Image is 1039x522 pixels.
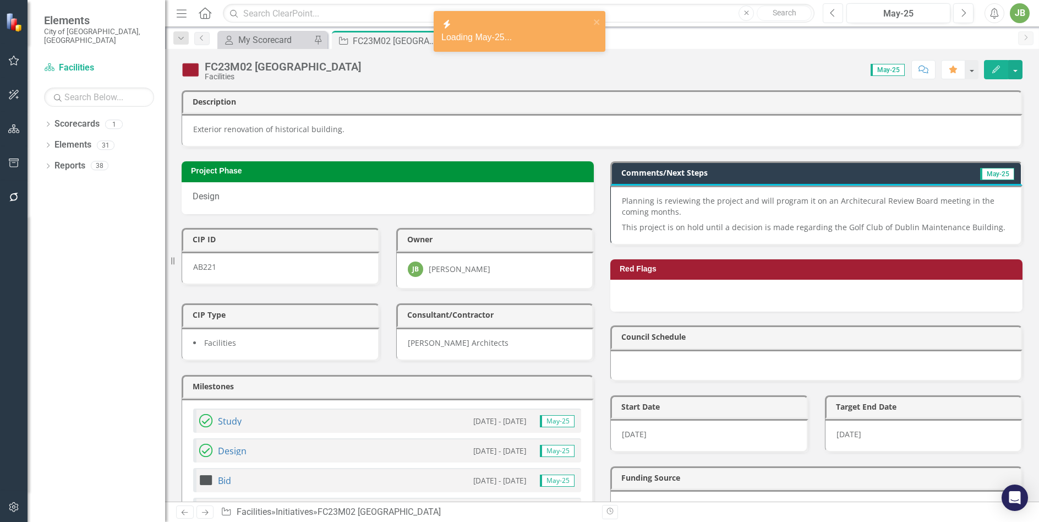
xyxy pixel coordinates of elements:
button: close [593,15,601,28]
small: [DATE] - [DATE] [473,475,526,486]
button: May-25 [846,3,950,23]
img: Not Started [199,474,212,487]
span: [DATE] [836,429,861,439]
a: Facilities [237,507,271,517]
button: JB [1010,3,1030,23]
div: Open Intercom Messenger [1002,485,1028,511]
a: Design [218,445,247,457]
h3: Milestones [193,382,587,390]
p: Planning is reviewing the project and will program it on an Architecural Review Board meeting in ... [622,195,1010,220]
div: [PERSON_NAME] [429,264,490,275]
h3: Start Date [621,403,801,411]
span: May-25 [540,445,575,457]
h3: CIP ID [193,235,373,243]
a: Reports [54,160,85,172]
a: Initiatives [276,507,313,517]
span: May-25 [540,475,575,487]
h3: Target End Date [836,403,1016,411]
h3: Council Schedule [621,333,1015,341]
input: Search ClearPoint... [223,4,814,23]
small: [DATE] - [DATE] [473,416,526,426]
button: Search [757,6,812,21]
span: AB221 [193,262,216,272]
div: FC23M02 [GEOGRAPHIC_DATA] [318,507,441,517]
img: Off Target [182,61,199,79]
span: May-25 [871,64,905,76]
h3: Description [193,97,1015,106]
span: Design [193,191,220,202]
p: Exterior renovation of historical building. [193,124,1010,135]
span: CIP [633,500,644,510]
a: Elements [54,139,91,151]
div: Facilities [205,73,361,81]
div: Loading May-25... [441,31,590,44]
span: Elements [44,14,154,27]
span: Search [773,8,796,17]
div: 38 [91,161,108,171]
h3: CIP Type [193,311,373,319]
div: FC23M02 [GEOGRAPHIC_DATA] [205,61,361,73]
img: Completed [199,414,212,427]
a: Study [218,415,242,427]
h3: Owner [407,235,587,243]
p: This project is on hold until a decision is made regarding the Golf Club of Dublin Maintenance Bu... [622,220,1010,233]
a: Scorecards [54,118,100,130]
span: [PERSON_NAME] Architects [408,338,508,348]
div: 1 [105,119,123,129]
span: [DATE] [622,429,647,439]
input: Search Below... [44,88,154,107]
h3: Funding Source [621,474,1015,482]
div: » » [221,506,594,519]
span: Facilities [204,338,236,348]
h3: Project Phase [191,167,588,175]
a: My Scorecard [220,33,311,47]
div: My Scorecard [238,33,311,47]
span: May-25 [540,415,575,427]
h3: Red Flags [620,265,1017,273]
h3: Comments/Next Steps [621,168,901,177]
small: City of [GEOGRAPHIC_DATA], [GEOGRAPHIC_DATA] [44,27,154,45]
a: Bid [218,475,231,487]
div: JB [408,262,423,277]
h3: Consultant/Contractor [407,311,587,319]
small: [DATE] - [DATE] [473,445,526,456]
img: ClearPoint Strategy [6,13,25,32]
div: FC23M02 [GEOGRAPHIC_DATA] [353,34,439,48]
div: 31 [97,140,114,150]
a: Facilities [44,62,154,74]
div: May-25 [850,7,947,20]
img: Completed [199,444,212,457]
span: May-25 [980,168,1014,180]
